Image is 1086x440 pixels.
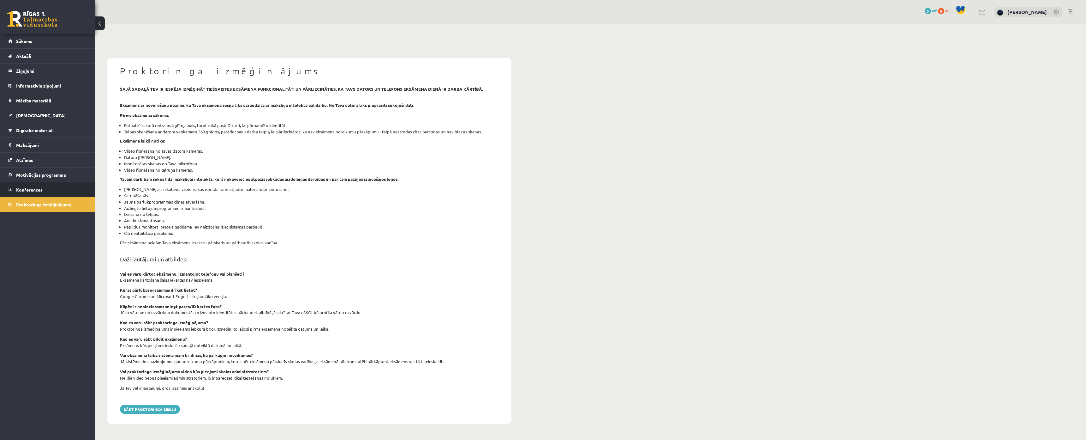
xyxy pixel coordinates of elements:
p: Google Chrome un Microsoft Edge. Lieto jaunāko versiju. [120,293,499,300]
a: Digitālie materiāli [8,123,87,137]
strong: Kāpēc ir nepieciešams sniegt pases/ID kartes foto? [120,304,222,309]
span: xp [945,8,949,13]
span: mP [932,8,937,13]
li: Jauna pārlūkprogrammas cilnes atvēršana. [124,199,499,205]
legend: Informatīvie ziņojumi [16,78,87,93]
p: Eksāmena kārtošana šajās iekārtās nav iespējama. [120,277,499,283]
li: Papildus monitors, pretējā gadījumā Tev neizdosies iziet sistēmas pārbaudi. [124,224,499,230]
a: Rīgas 1. Tālmācības vidusskola [7,11,57,27]
strong: Kad es varu sākt proktoringa izmēģinājumu? [120,320,208,325]
span: Mācību materiāli [16,98,51,103]
strong: Eksāmena laikā notiks: [120,138,165,144]
p: Jā, sistēma dos paziņojumus par noteikumu pārkāpumiem, kurus pēc eksāmena pārskatīs skolas vadība... [120,358,499,365]
li: Video filmēšana no Tavas datora kameras. [124,148,499,154]
legend: Maksājumi [16,138,87,152]
p: Proktoringa izmēģinājums ir pieejams jebkurā brīdī. Izmēģini to laicīgi pirms eksāmena noteiktā d... [120,326,499,332]
a: 0 xp [938,8,952,13]
a: Atzīmes [8,153,87,167]
a: Sākums [8,34,87,48]
a: Aktuāli [8,49,87,63]
strong: Kuras pārlūkprogrammas drīkst lietot? [120,287,197,293]
strong: Vai eksāmena laikā sistēma mani brīdīnās, ka pārkāpju noteikumus? [120,352,253,358]
li: Monitorētas skaņas no Tava mikrofona. [124,161,499,167]
span: [DEMOGRAPHIC_DATA] [16,113,66,118]
a: Maksājumi [8,138,87,152]
a: Informatīvie ziņojumi [8,78,87,93]
li: Citi neatbilstoši pasākumi. [124,230,499,236]
a: Mācību materiāli [8,93,87,108]
span: 0 [938,8,944,14]
img: Nikolass Karpjuks [997,9,1003,16]
span: Proktoringa izmēģinājums [16,202,71,207]
a: Konferences [8,182,87,197]
p: Eksāmens būs pieejams ieskaišu sadaļā noteiktā datumā un laikā. [120,342,499,349]
strong: šajā sadaļā tev ir iespēja izmēģināt tiešsaistes eksāmena funkcionalitāti un pārliecināties, ka t... [120,86,483,92]
li: Aizliegtu lietojumprogrammu izmantošana. [124,205,499,211]
li: Iziešana no telpas. [124,211,499,217]
strong: Eksāmens ar novērošanu nozīmē, ka Tava eksāmena sesija tiks uzraudzīta ar mākslīgā intelekta palī... [120,102,414,108]
span: Sākums [16,38,32,44]
strong: Kad es varu sākt pildīt eksāmenu? [120,336,187,342]
a: [DEMOGRAPHIC_DATA] [8,108,87,123]
p: Jūsu vārdam un uzvārdam dokumentā, ko izmanto identitātes pārbaudei, pilnībā jāsakrīt ar Tava eSK... [120,309,499,316]
li: Fotoattēls, kurā redzams izglītojamais, turot rokā pasi/ID karti, lai pārbaudītu identitāti. [124,122,499,129]
span: Digitālie materiāli [16,127,54,133]
p: Pēc eksāmena beigām Tava eksāmena ierakstu pārskatīs un pārbaudīs skolas vadība. [120,240,499,246]
a: 5 mP [925,8,937,13]
span: Aktuāli [16,53,31,59]
span: Atzīmes [16,157,33,163]
li: Sarunāšanās. [124,192,499,199]
span: Konferences [16,187,43,192]
button: Sākt proktoringa sesiju [120,405,180,414]
p: Ja Tev vēl ir jautājumi, droši sazinies ar skolu! [120,385,499,391]
p: Nē, šie video nebūs pieejami administratoriem, jo ir paredzēti tikai testēšanas nolūkiem. [120,375,499,381]
li: Austiņu izmantošana. [124,217,499,224]
span: 5 [925,8,931,14]
strong: Tavām darbībām sekos līdzi mākslīgai intelekts, kurš nekavējoties atpazīs jebkādas aizdomīgas dar... [120,176,398,182]
h2: Daži jautājumi un atbildes: [120,256,499,263]
span: Motivācijas programma [16,172,66,178]
li: Telpas skenēšana ar datora vebkameru 360 grādos, parādot savu darba telpu, lai pārliecinātos, ka ... [124,129,499,135]
h1: Proktoringa izmēģinājums [120,66,499,76]
li: Datora [PERSON_NAME]. [124,154,499,161]
strong: Pirms eksāmena sākuma: [120,113,169,118]
a: Ziņojumi [8,64,87,78]
strong: Vai es varu kārtot eksāmenu, izmantojot telefonu vai planšeti? [120,271,244,277]
strong: Vai proktoringa izmēģinājuma video būs pieejami skolas administratoriem? [120,369,269,374]
li: Video filmēšana no tālruņa kameras. [124,167,499,173]
a: [PERSON_NAME] [1007,9,1047,15]
li: [PERSON_NAME] acu skatiena virziens, kas norāda uz neatļautu materiālu izmantošanu. [124,186,499,192]
a: Proktoringa izmēģinājums [8,197,87,212]
a: Motivācijas programma [8,168,87,182]
legend: Ziņojumi [16,64,87,78]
